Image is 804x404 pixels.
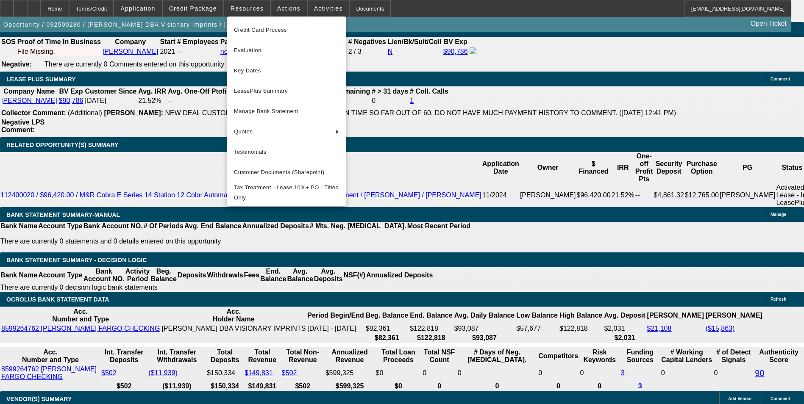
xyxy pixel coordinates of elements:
[234,127,329,137] span: Quotes
[234,183,339,203] span: Tax Treatment - Lease 10%+ PO - Titled Only
[234,86,339,96] span: LeasePlus Summary
[234,66,339,76] span: Key Dates
[234,45,339,55] span: Evaluation
[234,25,339,35] span: Credit Card Process
[234,147,339,157] span: Testimonials
[234,106,339,116] span: Manage Bank Statement
[234,167,339,177] span: Customer Documents (Sharepoint)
